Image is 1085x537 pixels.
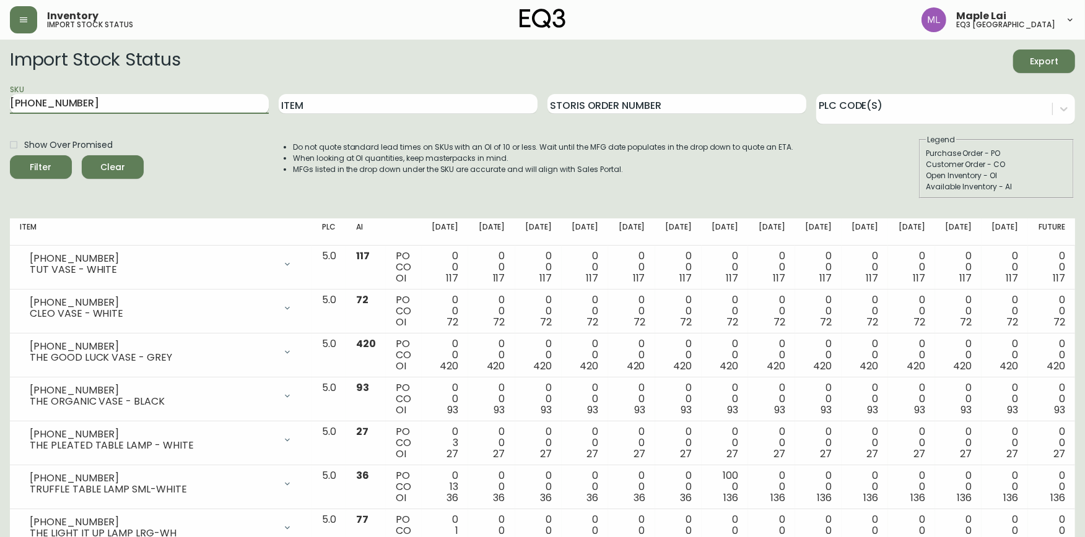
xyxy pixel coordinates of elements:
span: 27 [447,447,458,461]
th: [DATE] [422,218,468,246]
span: 72 [447,315,458,329]
span: 36 [447,491,458,505]
span: 93 [727,403,738,417]
div: 0 0 [665,251,692,284]
div: 0 0 [712,338,738,372]
span: 420 [813,359,832,373]
span: 27 [586,447,598,461]
div: 0 0 [1038,338,1065,372]
span: 36 [356,468,369,483]
span: 420 [356,337,376,351]
span: 72 [773,315,785,329]
div: 0 0 [618,382,645,416]
div: 0 0 [525,470,552,504]
div: 0 0 [712,251,738,284]
span: 117 [539,271,552,285]
span: 93 [587,403,598,417]
span: 420 [440,359,458,373]
li: MFGs listed in the drop down under the SKU are accurate and will align with Sales Portal. [293,164,793,175]
li: When looking at OI quantities, keep masterpacks in mind. [293,153,793,164]
div: 0 0 [898,382,925,416]
h5: eq3 [GEOGRAPHIC_DATA] [956,21,1055,28]
span: 72 [540,315,552,329]
th: [DATE] [748,218,795,246]
span: 72 [586,315,598,329]
th: [DATE] [562,218,608,246]
span: OI [396,403,406,417]
span: 93 [681,403,692,417]
span: 27 [960,447,972,461]
div: 0 0 [665,338,692,372]
div: 0 0 [525,294,552,328]
div: 0 0 [945,382,972,416]
div: 0 0 [432,251,458,284]
span: Show Over Promised [24,139,113,152]
div: 0 0 [898,251,925,284]
span: 27 [913,447,925,461]
div: 0 0 [1038,251,1065,284]
span: 420 [1047,359,1065,373]
div: [PHONE_NUMBER] [30,341,275,352]
div: TUT VASE - WHITE [30,264,275,275]
span: 420 [1000,359,1019,373]
span: 93 [356,380,369,395]
div: [PHONE_NUMBER] [30,253,275,264]
div: 0 0 [665,470,692,504]
span: 36 [680,491,692,505]
span: 93 [634,403,645,417]
div: 0 0 [618,251,645,284]
div: 0 0 [898,294,925,328]
div: PO CO [396,382,411,416]
th: [DATE] [655,218,702,246]
div: 0 0 [572,470,598,504]
div: 0 0 [758,382,785,416]
div: 0 0 [712,382,738,416]
th: [DATE] [608,218,655,246]
div: 0 0 [1038,470,1065,504]
div: 0 0 [805,470,832,504]
th: [DATE] [468,218,515,246]
div: 0 0 [945,294,972,328]
div: 0 0 [1038,294,1065,328]
div: 0 0 [805,382,832,416]
span: 93 [1008,403,1019,417]
span: 420 [487,359,505,373]
div: Available Inventory - AI [926,181,1067,192]
span: 93 [1054,403,1065,417]
span: 93 [494,403,505,417]
span: 117 [1053,271,1065,285]
div: 0 0 [432,294,458,328]
span: Inventory [47,11,98,21]
div: Customer Order - CO [926,159,1067,170]
span: 36 [586,491,598,505]
legend: Legend [926,134,956,145]
span: 136 [910,491,925,505]
span: 27 [773,447,785,461]
div: [PHONE_NUMBER]CLEO VASE - WHITE [20,294,302,322]
div: 0 0 [432,382,458,416]
div: 0 0 [665,294,692,328]
button: Filter [10,155,72,179]
div: 0 0 [1038,426,1065,460]
span: 117 [356,249,370,263]
span: 27 [634,447,645,461]
div: [PHONE_NUMBER]THE PLEATED TABLE LAMP - WHITE [20,426,302,453]
th: Item [10,218,312,246]
span: 117 [586,271,598,285]
div: 0 0 [618,426,645,460]
span: 420 [767,359,785,373]
div: THE GOOD LUCK VASE - GREY [30,352,275,363]
div: 0 0 [898,470,925,504]
span: 420 [673,359,692,373]
div: 0 0 [525,426,552,460]
span: OI [396,447,406,461]
span: 136 [770,491,785,505]
div: PO CO [396,338,411,372]
span: Export [1023,54,1065,69]
span: 27 [494,447,505,461]
div: CLEO VASE - WHITE [30,308,275,319]
span: 93 [774,403,785,417]
th: [DATE] [842,218,888,246]
span: 420 [720,359,738,373]
div: 0 0 [618,294,645,328]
